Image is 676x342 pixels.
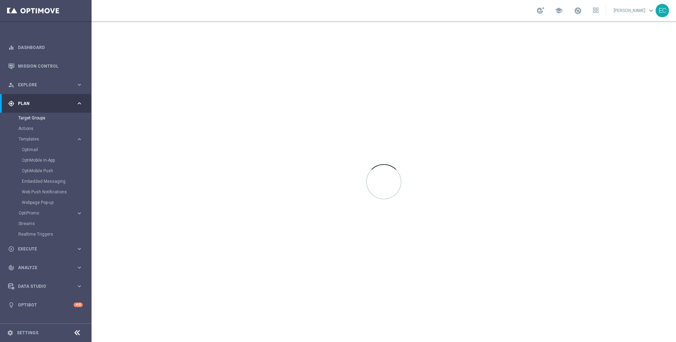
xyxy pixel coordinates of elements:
div: Actions [18,123,91,134]
i: keyboard_arrow_right [76,264,83,271]
i: track_changes [8,265,14,271]
i: keyboard_arrow_right [76,283,83,290]
a: Actions [18,126,73,131]
button: Data Studio keyboard_arrow_right [8,284,83,289]
button: lightbulb Optibot +10 [8,302,83,308]
div: Web Push Notifications [22,187,91,197]
span: Data Studio [18,284,76,288]
button: track_changes Analyze keyboard_arrow_right [8,265,83,271]
div: Embedded Messaging [22,176,91,187]
i: person_search [8,82,14,88]
a: Settings [17,331,38,335]
div: Data Studio [8,283,76,290]
span: Explore [18,83,76,87]
i: keyboard_arrow_right [76,81,83,88]
div: Streams [18,218,91,229]
button: Mission Control [8,63,83,69]
i: keyboard_arrow_right [76,245,83,252]
button: gps_fixed Plan keyboard_arrow_right [8,101,83,106]
i: keyboard_arrow_right [76,136,83,143]
div: Mission Control [8,57,83,75]
div: OptiPromo [18,208,91,218]
i: lightbulb [8,302,14,308]
span: Plan [18,101,76,106]
button: play_circle_outline Execute keyboard_arrow_right [8,246,83,252]
a: Optimail [22,147,73,153]
div: OptiMobile Push [22,166,91,176]
span: Execute [18,247,76,251]
a: Streams [18,221,73,226]
div: Optibot [8,296,83,314]
div: Realtime Triggers [18,229,91,240]
span: OptiPromo [19,211,69,215]
a: Dashboard [18,38,83,57]
span: Analyze [18,266,76,270]
div: +10 [74,303,83,307]
a: Embedded Messaging [22,179,73,184]
button: OptiPromo keyboard_arrow_right [18,210,83,216]
button: Templates keyboard_arrow_right [18,136,83,142]
div: EC [656,4,669,17]
div: Target Groups [18,113,91,123]
i: gps_fixed [8,100,14,107]
a: Webpage Pop-up [22,200,73,205]
a: Optibot [18,296,74,314]
div: OptiMobile In-App [22,155,91,166]
div: Optimail [22,144,91,155]
a: Realtime Triggers [18,231,73,237]
div: Analyze [8,265,76,271]
div: Dashboard [8,38,83,57]
i: settings [7,330,13,336]
i: play_circle_outline [8,246,14,252]
div: Templates [18,134,91,208]
a: OptiMobile In-App [22,157,73,163]
i: equalizer [8,44,14,51]
span: keyboard_arrow_down [647,7,655,14]
a: [PERSON_NAME]keyboard_arrow_down [613,5,656,16]
span: Templates [19,137,69,141]
i: keyboard_arrow_right [76,210,83,217]
a: OptiMobile Push [22,168,73,174]
span: school [555,7,563,14]
div: Plan [8,100,76,107]
div: OptiPromo [19,211,76,215]
button: person_search Explore keyboard_arrow_right [8,82,83,88]
div: Webpage Pop-up [22,197,91,208]
div: Execute [8,246,76,252]
a: Target Groups [18,115,73,121]
a: Web Push Notifications [22,189,73,195]
div: Explore [8,82,76,88]
a: Mission Control [18,57,83,75]
div: Templates [19,137,76,141]
button: equalizer Dashboard [8,45,83,50]
i: keyboard_arrow_right [76,100,83,107]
